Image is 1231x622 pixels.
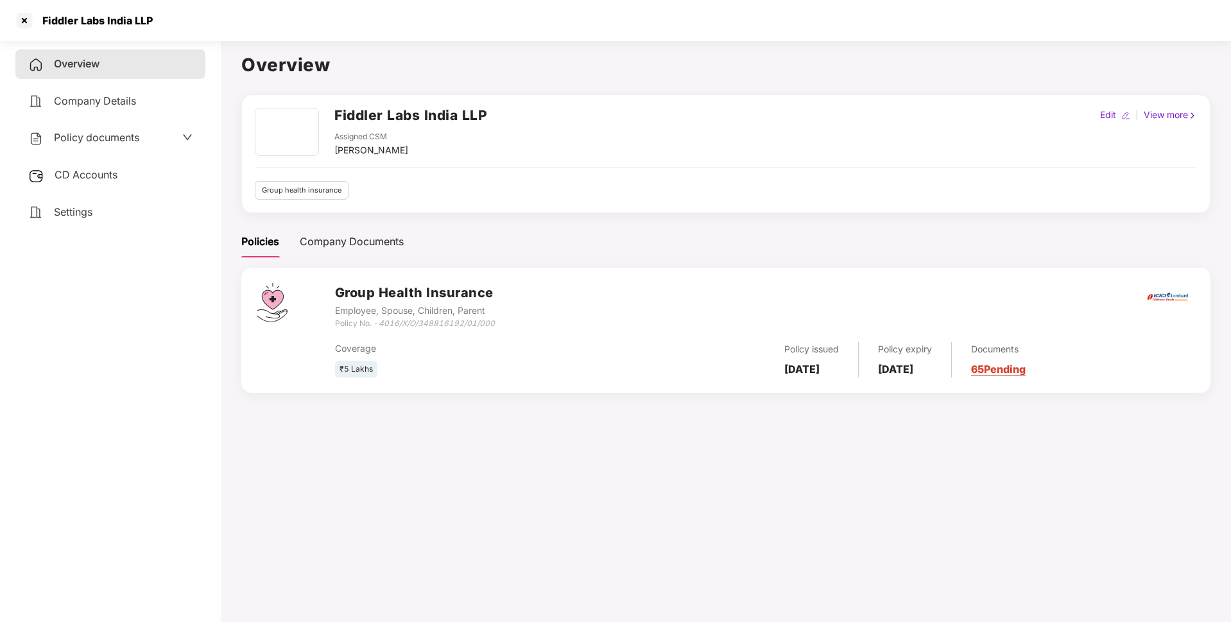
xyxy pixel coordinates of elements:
div: Policy issued [784,342,839,356]
b: [DATE] [784,363,820,376]
div: Policies [241,234,279,250]
div: Documents [971,342,1026,356]
span: Policy documents [54,131,139,144]
img: svg+xml;base64,PHN2ZyB4bWxucz0iaHR0cDovL3d3dy53My5vcmcvMjAwMC9zdmciIHdpZHRoPSI0Ny43MTQiIGhlaWdodD... [257,283,288,322]
h2: Fiddler Labs India LLP [334,105,487,126]
span: Settings [54,205,92,218]
span: Overview [54,57,99,70]
div: [PERSON_NAME] [334,143,408,157]
img: icici.png [1144,289,1191,305]
h1: Overview [241,51,1210,79]
b: [DATE] [878,363,913,376]
span: CD Accounts [55,168,117,181]
span: Company Details [54,94,136,107]
div: Company Documents [300,234,404,250]
div: Policy expiry [878,342,932,356]
img: rightIcon [1188,111,1197,120]
h3: Group Health Insurance [335,283,495,303]
div: Edit [1098,108,1119,122]
img: editIcon [1121,111,1130,120]
a: 65 Pending [971,363,1026,376]
i: 4016/X/O/348816192/01/000 [379,318,495,328]
div: | [1133,108,1141,122]
img: svg+xml;base64,PHN2ZyB3aWR0aD0iMjUiIGhlaWdodD0iMjQiIHZpZXdCb3g9IjAgMCAyNSAyNCIgZmlsbD0ibm9uZSIgeG... [28,168,44,184]
img: svg+xml;base64,PHN2ZyB4bWxucz0iaHR0cDovL3d3dy53My5vcmcvMjAwMC9zdmciIHdpZHRoPSIyNCIgaGVpZ2h0PSIyNC... [28,57,44,73]
img: svg+xml;base64,PHN2ZyB4bWxucz0iaHR0cDovL3d3dy53My5vcmcvMjAwMC9zdmciIHdpZHRoPSIyNCIgaGVpZ2h0PSIyNC... [28,205,44,220]
div: Fiddler Labs India LLP [35,14,153,27]
div: Policy No. - [335,318,495,330]
div: View more [1141,108,1200,122]
div: Coverage [335,341,622,356]
div: ₹5 Lakhs [335,361,377,378]
img: svg+xml;base64,PHN2ZyB4bWxucz0iaHR0cDovL3d3dy53My5vcmcvMjAwMC9zdmciIHdpZHRoPSIyNCIgaGVpZ2h0PSIyNC... [28,94,44,109]
div: Group health insurance [255,181,349,200]
div: Assigned CSM [334,131,408,143]
img: svg+xml;base64,PHN2ZyB4bWxucz0iaHR0cDovL3d3dy53My5vcmcvMjAwMC9zdmciIHdpZHRoPSIyNCIgaGVpZ2h0PSIyNC... [28,131,44,146]
span: down [182,132,193,143]
div: Employee, Spouse, Children, Parent [335,304,495,318]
